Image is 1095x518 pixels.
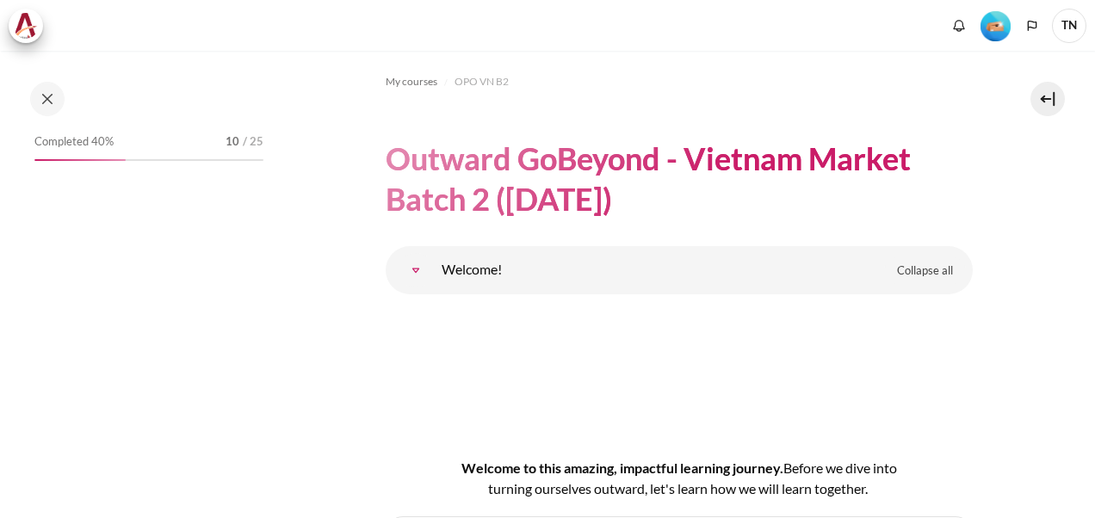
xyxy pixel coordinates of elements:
[974,9,1018,41] a: Level #2
[897,262,953,280] span: Collapse all
[14,13,38,39] img: Architeck
[9,9,52,43] a: Architeck Architeck
[981,11,1011,41] img: Level #2
[946,13,972,39] div: Show notification window with no new notifications
[441,458,918,499] h4: Welcome to this amazing, impactful learning journey.
[226,133,239,151] span: 10
[386,68,973,96] nav: Navigation bar
[399,253,433,287] a: Welcome!
[1052,9,1086,43] a: User menu
[243,133,263,151] span: / 25
[34,133,114,151] span: Completed 40%
[455,74,509,89] span: OPO VN B2
[1052,9,1086,43] span: TN
[386,74,437,89] span: My courses
[981,9,1011,41] div: Level #2
[455,71,509,92] a: OPO VN B2
[386,71,437,92] a: My courses
[34,159,126,161] div: 40%
[1019,13,1045,39] button: Languages
[386,139,973,219] h1: Outward GoBeyond - Vietnam Market Batch 2 ([DATE])
[783,459,792,476] span: B
[884,256,966,286] a: Collapse all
